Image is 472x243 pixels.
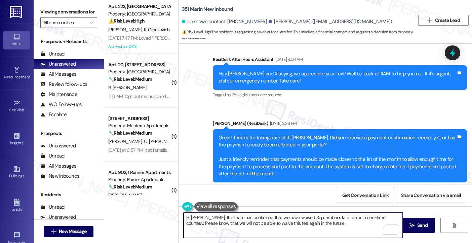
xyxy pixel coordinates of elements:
[108,184,152,190] strong: 🔧 Risk Level: Medium
[108,42,171,51] div: Archived on [DATE]
[10,6,24,18] img: ResiDesk Logo
[409,223,415,228] i: 
[268,120,297,127] div: [DATE] 2:36 PM
[34,38,104,45] div: Prospects + Residents
[30,74,31,78] span: •
[34,191,104,198] div: Residents
[108,122,170,129] div: Property: Monterra Apartments
[40,7,97,17] label: Viewing conversations for
[40,214,76,221] div: Unanswered
[182,6,233,13] b: 351 Marin: New Inbound
[342,192,389,199] span: Get Conversation Link
[40,50,65,58] div: Unread
[40,61,76,68] div: Unanswered
[108,27,144,33] span: [PERSON_NAME]
[274,56,303,63] div: [DATE] 8:56 AM
[269,18,392,25] div: [PERSON_NAME]. ([EMAIL_ADDRESS][DOMAIN_NAME])
[40,142,76,149] div: Unanswered
[51,229,56,234] i: 
[3,97,30,115] a: Site Visit •
[40,71,76,78] div: All Messages
[59,228,86,235] span: New Message
[182,18,267,25] div: Unknown contact: [PHONE_NUMBER]
[108,3,170,10] div: Apt. 223, [GEOGRAPHIC_DATA]
[402,218,435,233] button: Send
[108,130,152,136] strong: 🔧 Risk Level: Medium
[108,68,170,75] div: Property: [GEOGRAPHIC_DATA]
[232,92,244,98] span: Praise ,
[338,188,393,203] button: Get Conversation Link
[108,93,197,99] div: 11:16 AM: Opt out my husband number. Please
[40,111,67,118] div: Escalate
[40,81,87,88] div: Review follow-ups
[108,192,142,198] span: [PERSON_NAME]
[182,29,211,35] strong: ⚠️ Risk Level: High
[244,92,282,98] span: Maintenance request
[451,223,457,228] i: 
[108,35,424,41] div: [DATE] 7:47 PM: Loved “[PERSON_NAME] ([GEOGRAPHIC_DATA]): Thank you for the update! If you need a...
[417,222,428,229] span: Send
[40,101,82,108] div: WO Follow-ups
[23,140,24,144] span: •
[43,17,86,28] input: All communities
[397,188,465,203] button: Share Conversation via email
[108,115,170,122] div: [STREET_ADDRESS]
[219,134,456,178] div: Great! Thanks for taking care of it, [PERSON_NAME]. Did you receive a payment confirmation receip...
[401,192,461,199] span: Share Conversation via email
[44,226,94,237] button: New Message
[108,61,170,68] div: Apt. 20, [STREET_ADDRESS]
[24,107,25,111] span: •
[108,10,170,18] div: Property: [GEOGRAPHIC_DATA]
[435,17,460,24] span: Create Lead
[418,15,469,26] button: Create Lead
[3,163,30,181] a: Buildings
[427,18,432,23] i: 
[40,204,65,211] div: Unread
[184,213,403,238] textarea: To enrich screen reader interactions, please activate Accessibility in Grammarly extension settings
[3,130,30,148] a: Insights •
[108,76,152,82] strong: 🔧 Risk Level: Medium
[3,197,30,215] a: Leads
[108,147,335,153] div: [DATE] at 6:57 PM: It still smells bad, especially out the back window now. I'm concerned for the...
[144,138,183,144] span: O. [PERSON_NAME]
[213,182,467,192] div: Tagged as:
[219,70,456,85] div: Hey [PERSON_NAME] and Xiaoying, we appreciate your text! We'll be back at 11AM to help you out. I...
[90,20,93,25] i: 
[182,29,415,43] span: : The resident is requesting a waiver for a late fee. This involves a financial concern and requi...
[144,27,169,33] span: K. Crankovich
[40,152,65,160] div: Unread
[108,84,146,91] span: R. [PERSON_NAME]
[108,18,145,24] strong: ⚠️ Risk Level: High
[40,91,77,98] div: Maintenance
[108,138,144,144] span: [PERSON_NAME]
[108,176,170,183] div: Property: Rainier Apartments
[213,56,467,65] div: ResiDesk After Hours Assistant
[3,31,30,49] a: Inbox
[40,163,76,170] div: All Messages
[40,173,79,180] div: New Inbounds
[34,130,104,137] div: Prospects
[213,90,467,100] div: Tagged as:
[108,169,170,176] div: Apt. 902, 1 Rainier Apartments
[213,120,467,129] div: [PERSON_NAME] (ResiDesk)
